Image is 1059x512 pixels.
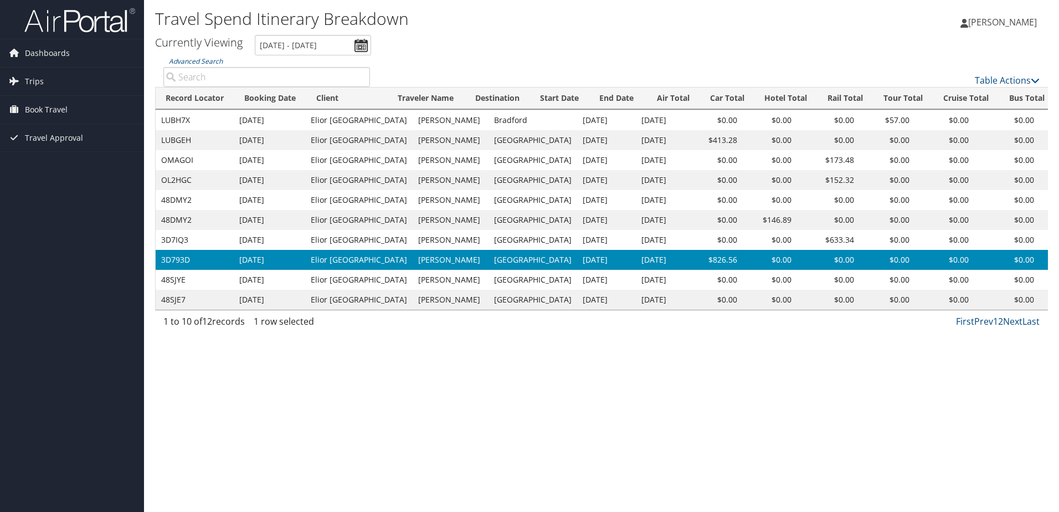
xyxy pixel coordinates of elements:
td: OMAGOI [156,150,234,170]
td: [DATE] [636,190,690,210]
a: [PERSON_NAME] [960,6,1048,39]
td: $152.32 [797,170,860,190]
td: 48SJE7 [156,290,234,310]
td: $146.89 [743,210,797,230]
td: [GEOGRAPHIC_DATA] [489,170,577,190]
td: $0.00 [915,110,974,130]
td: Elior [GEOGRAPHIC_DATA] [305,210,413,230]
td: [DATE] [577,270,636,290]
a: Next [1003,315,1022,327]
th: Booking Date: activate to sort column ascending [234,88,306,109]
td: $0.00 [690,110,743,130]
td: $633.34 [797,230,860,250]
a: 2 [998,315,1003,327]
td: $0.00 [915,130,974,150]
td: [GEOGRAPHIC_DATA] [489,130,577,150]
td: $0.00 [797,190,860,210]
td: $0.00 [915,270,974,290]
td: $0.00 [974,110,1040,130]
td: $0.00 [860,210,915,230]
td: $0.00 [690,290,743,310]
td: $0.00 [915,210,974,230]
td: Elior [GEOGRAPHIC_DATA] [305,130,413,150]
td: $0.00 [690,190,743,210]
td: Elior [GEOGRAPHIC_DATA] [305,150,413,170]
td: Bradford [489,110,577,130]
td: [DATE] [234,170,305,190]
td: $0.00 [797,110,860,130]
span: Book Travel [25,96,68,124]
td: Elior [GEOGRAPHIC_DATA] [305,190,413,210]
td: $0.00 [797,270,860,290]
td: Elior [GEOGRAPHIC_DATA] [305,230,413,250]
td: Elior [GEOGRAPHIC_DATA] [305,170,413,190]
td: $0.00 [974,230,1040,250]
td: 3D7IQ3 [156,230,234,250]
a: 1 [993,315,998,327]
td: $0.00 [974,170,1040,190]
td: [DATE] [636,290,690,310]
td: [DATE] [234,130,305,150]
td: $0.00 [797,210,860,230]
td: [DATE] [234,250,305,270]
td: [DATE] [577,290,636,310]
td: [GEOGRAPHIC_DATA] [489,190,577,210]
th: Client: activate to sort column ascending [306,88,388,109]
td: [DATE] [577,210,636,230]
td: OL2HGC [156,170,234,190]
td: [DATE] [234,110,305,130]
td: $0.00 [743,230,797,250]
td: $0.00 [915,290,974,310]
td: $0.00 [860,230,915,250]
td: $0.00 [690,150,743,170]
td: $0.00 [690,270,743,290]
td: $0.00 [743,290,797,310]
td: $826.56 [690,250,743,270]
td: Elior [GEOGRAPHIC_DATA] [305,270,413,290]
td: $0.00 [743,250,797,270]
td: $0.00 [860,190,915,210]
td: [PERSON_NAME] [413,290,489,310]
td: $0.00 [860,150,915,170]
td: $0.00 [797,290,860,310]
td: [PERSON_NAME] [413,150,489,170]
td: [DATE] [577,250,636,270]
td: 48SJYE [156,270,234,290]
div: 1 to 10 of records [163,315,370,334]
td: [GEOGRAPHIC_DATA] [489,150,577,170]
td: $0.00 [915,170,974,190]
td: $0.00 [860,290,915,310]
th: Cruise Total: activate to sort column ascending [933,88,999,109]
td: $0.00 [743,190,797,210]
td: [DATE] [577,170,636,190]
td: $0.00 [690,210,743,230]
td: $0.00 [797,130,860,150]
td: Elior [GEOGRAPHIC_DATA] [305,290,413,310]
td: $0.00 [915,150,974,170]
td: [PERSON_NAME] [413,270,489,290]
td: [PERSON_NAME] [413,110,489,130]
td: [GEOGRAPHIC_DATA] [489,230,577,250]
td: $0.00 [860,130,915,150]
h1: Travel Spend Itinerary Breakdown [155,7,750,30]
td: [PERSON_NAME] [413,210,489,230]
td: $413.28 [690,130,743,150]
td: $57.00 [860,110,915,130]
td: $0.00 [974,210,1040,230]
td: $0.00 [974,290,1040,310]
td: [PERSON_NAME] [413,130,489,150]
th: Air Total: activate to sort column ascending [646,88,700,109]
td: $0.00 [860,270,915,290]
th: Start Date: activate to sort column ascending [530,88,589,109]
td: $0.00 [797,250,860,270]
td: LUBGEH [156,130,234,150]
th: Hotel Total: activate to sort column ascending [754,88,817,109]
td: [PERSON_NAME] [413,190,489,210]
td: $0.00 [743,170,797,190]
a: Table Actions [975,74,1040,86]
td: [DATE] [577,190,636,210]
td: 48DMY2 [156,210,234,230]
td: [DATE] [577,110,636,130]
span: 1 row selected [254,315,314,327]
a: Advanced Search [169,57,223,66]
